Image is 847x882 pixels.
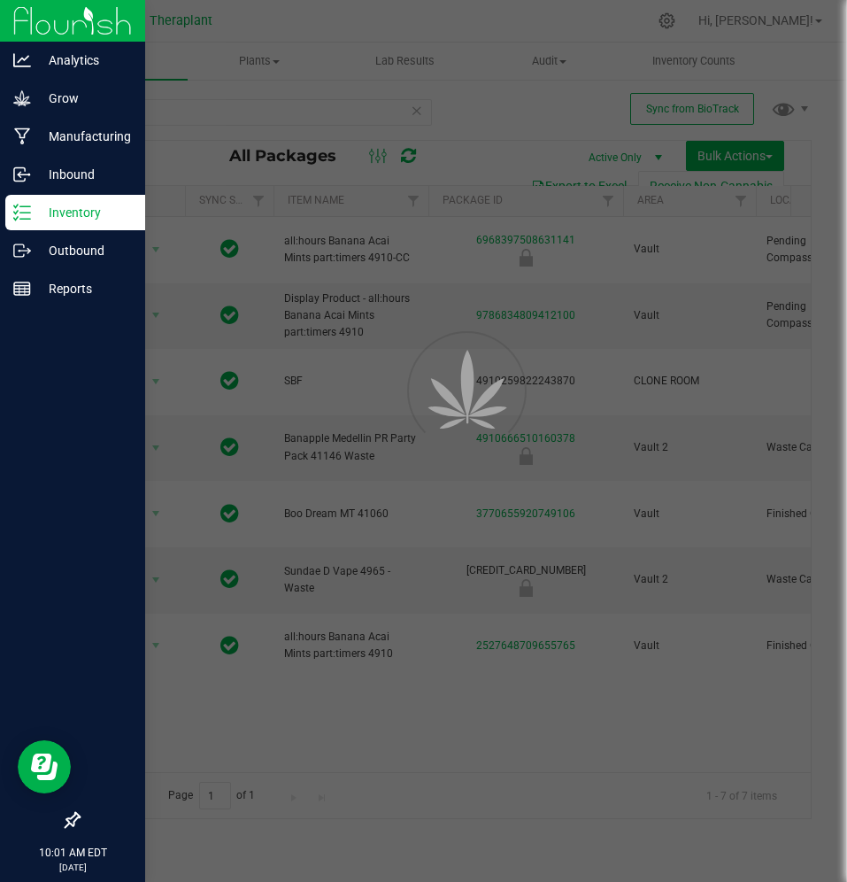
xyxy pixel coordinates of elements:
[31,50,137,71] p: Analytics
[31,202,137,223] p: Inventory
[31,278,137,299] p: Reports
[31,126,137,147] p: Manufacturing
[31,88,137,109] p: Grow
[8,861,137,874] p: [DATE]
[8,845,137,861] p: 10:01 AM EDT
[13,51,31,69] inline-svg: Analytics
[13,242,31,259] inline-svg: Outbound
[31,164,137,185] p: Inbound
[31,240,137,261] p: Outbound
[13,166,31,183] inline-svg: Inbound
[13,280,31,298] inline-svg: Reports
[18,740,71,793] iframe: Resource center
[13,89,31,107] inline-svg: Grow
[13,128,31,145] inline-svg: Manufacturing
[13,204,31,221] inline-svg: Inventory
